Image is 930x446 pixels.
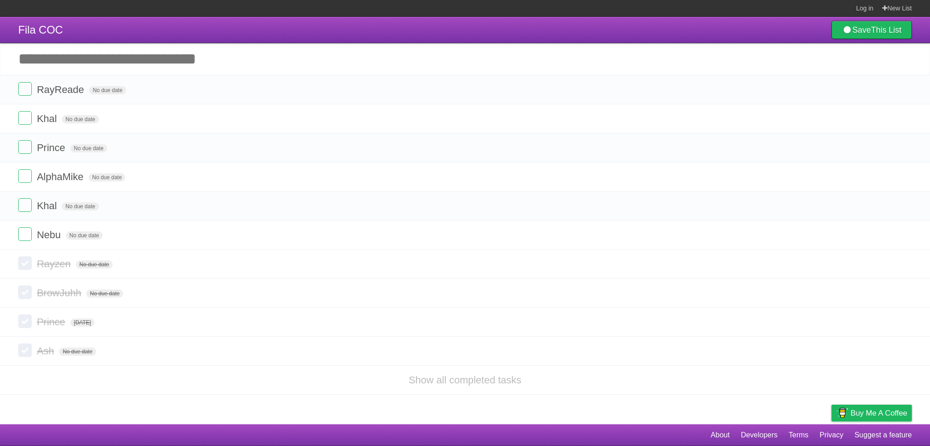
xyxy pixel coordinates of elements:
span: Fila COC [18,24,63,36]
span: No due date [66,231,103,240]
label: Done [18,111,32,125]
span: Prince [37,316,67,328]
label: Done [18,285,32,299]
label: Done [18,169,32,183]
a: About [711,426,730,444]
b: This List [871,25,901,34]
span: No due date [70,144,107,152]
a: SaveThis List [831,21,912,39]
span: No due date [76,260,113,269]
span: Buy me a coffee [851,405,907,421]
span: Khal [37,113,59,124]
a: Privacy [820,426,843,444]
span: Prince [37,142,67,153]
a: Terms [789,426,809,444]
span: No due date [89,86,126,94]
label: Done [18,198,32,212]
label: Done [18,314,32,328]
span: Ash [37,345,56,357]
span: No due date [62,115,99,123]
span: AlphaMike [37,171,86,182]
span: Nebu [37,229,63,240]
img: Buy me a coffee [836,405,848,421]
label: Done [18,227,32,241]
a: Developers [741,426,777,444]
a: Show all completed tasks [409,374,521,386]
span: No due date [59,348,96,356]
label: Done [18,82,32,96]
span: No due date [89,173,125,181]
a: Buy me a coffee [831,405,912,421]
span: [DATE] [70,319,95,327]
span: No due date [86,289,123,298]
label: Done [18,140,32,154]
span: RayReade [37,84,86,95]
a: Suggest a feature [855,426,912,444]
span: No due date [62,202,99,211]
label: Done [18,343,32,357]
span: Rayzen [37,258,73,270]
label: Done [18,256,32,270]
span: BrowJuhh [37,287,84,299]
span: Khal [37,200,59,211]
